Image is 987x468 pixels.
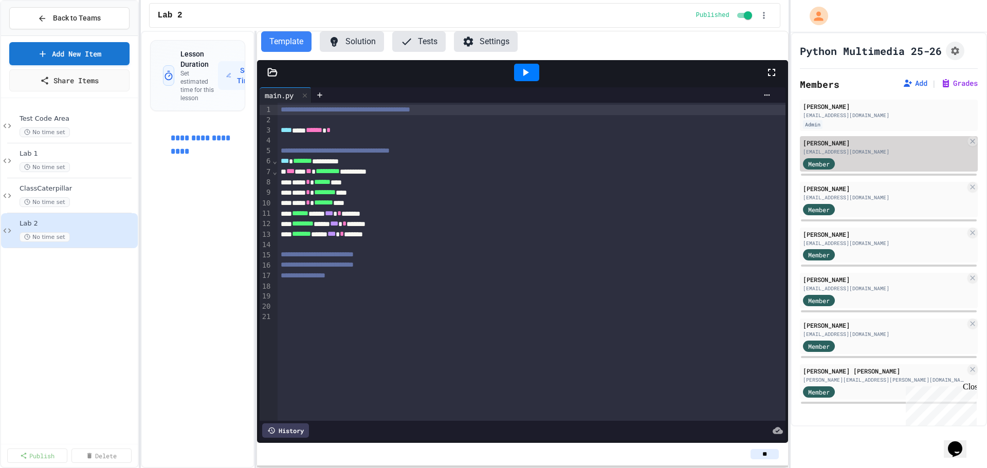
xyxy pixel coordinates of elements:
[803,138,965,147] div: [PERSON_NAME]
[696,9,754,22] div: Content is published and visible to students
[180,49,218,69] h3: Lesson Duration
[454,31,518,52] button: Settings
[4,4,71,65] div: Chat with us now!Close
[799,4,831,28] div: My Account
[260,177,272,188] div: 8
[808,205,830,214] span: Member
[941,78,978,88] button: Grades
[7,448,67,463] a: Publish
[800,44,942,58] h1: Python Multimedia 25-26
[9,69,130,91] a: Share Items
[808,159,830,169] span: Member
[53,13,101,24] span: Back to Teams
[180,69,218,102] p: Set estimated time for this lesson
[218,61,264,90] button: Set Time
[260,312,272,322] div: 21
[803,321,965,330] div: [PERSON_NAME]
[260,125,272,136] div: 3
[260,146,272,156] div: 5
[20,184,136,193] span: ClassCaterpillar
[808,296,830,305] span: Member
[803,184,965,193] div: [PERSON_NAME]
[260,260,272,271] div: 16
[260,136,272,146] div: 4
[20,127,70,137] span: No time set
[803,285,965,292] div: [EMAIL_ADDRESS][DOMAIN_NAME]
[803,111,975,119] div: [EMAIL_ADDRESS][DOMAIN_NAME]
[260,282,272,292] div: 18
[260,167,272,177] div: 7
[803,376,965,384] div: [PERSON_NAME][EMAIL_ADDRESS][PERSON_NAME][DOMAIN_NAME]
[260,209,272,219] div: 11
[803,239,965,247] div: [EMAIL_ADDRESS][DOMAIN_NAME]
[803,194,965,201] div: [EMAIL_ADDRESS][DOMAIN_NAME]
[931,77,937,89] span: |
[20,149,136,158] span: Lab 1
[803,102,975,111] div: [PERSON_NAME]
[20,162,70,172] span: No time set
[803,366,965,376] div: [PERSON_NAME] [PERSON_NAME]
[803,275,965,284] div: [PERSON_NAME]
[808,342,830,351] span: Member
[260,156,272,166] div: 6
[803,230,965,239] div: [PERSON_NAME]
[20,232,70,242] span: No time set
[260,291,272,302] div: 19
[944,427,977,458] iframe: chat widget
[272,157,278,165] span: Fold line
[260,105,272,115] div: 1
[260,250,272,260] div: 15
[903,78,927,88] button: Add
[260,302,272,312] div: 20
[260,271,272,281] div: 17
[803,330,965,338] div: [EMAIL_ADDRESS][DOMAIN_NAME]
[260,188,272,198] div: 9
[902,382,977,426] iframe: chat widget
[20,115,136,123] span: Test Code Area
[320,31,384,52] button: Solution
[9,7,130,29] button: Back to Teams
[71,448,132,463] a: Delete
[392,31,446,52] button: Tests
[272,167,278,176] span: Fold line
[262,423,309,438] div: History
[261,31,312,52] button: Template
[260,230,272,240] div: 13
[808,387,830,397] span: Member
[260,240,272,250] div: 14
[803,148,965,156] div: [EMAIL_ADDRESS][DOMAIN_NAME]
[260,198,272,209] div: 10
[260,115,272,125] div: 2
[20,197,70,207] span: No time set
[158,9,182,22] span: Lab 2
[946,42,964,60] button: Assignment Settings
[803,120,822,129] div: Admin
[800,77,839,91] h2: Members
[9,42,130,65] a: Add New Item
[20,219,136,228] span: Lab 2
[260,90,299,101] div: main.py
[260,87,312,103] div: main.py
[808,250,830,259] span: Member
[696,11,729,20] span: Published
[260,219,272,229] div: 12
